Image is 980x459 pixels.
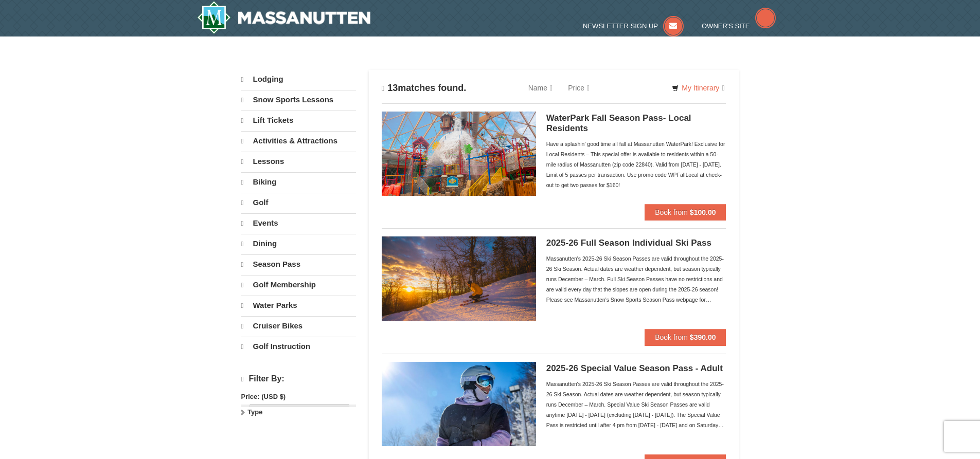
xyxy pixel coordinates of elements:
div: Have a splashin' good time all fall at Massanutten WaterPark! Exclusive for Local Residents – Thi... [546,139,726,190]
span: Book from [655,333,688,341]
button: Book from $100.00 [645,204,726,221]
a: Season Pass [241,254,356,274]
a: Price [560,78,597,98]
h5: 2025-26 Special Value Season Pass - Adult [546,363,726,374]
a: Biking [241,172,356,192]
span: Book from [655,208,688,216]
a: Owner's Site [702,22,776,30]
div: Massanutten's 2025-26 Ski Season Passes are valid throughout the 2025-26 Ski Season. Actual dates... [546,379,726,430]
a: Golf [241,193,356,212]
h5: WaterPark Fall Season Pass- Local Residents [546,113,726,134]
div: Massanutten's 2025-26 Ski Season Passes are valid throughout the 2025-26 Ski Season. Actual dates... [546,253,726,305]
a: Lessons [241,152,356,171]
strong: Type [247,408,262,416]
a: Newsletter Sign Up [583,22,684,30]
a: Water Parks [241,296,356,315]
a: My Itinerary [665,80,731,96]
img: 6619937-212-8c750e5f.jpg [382,112,536,196]
h4: matches found. [382,83,467,94]
a: Name [521,78,560,98]
img: Massanutten Resort Logo [197,1,371,34]
a: Lift Tickets [241,111,356,130]
a: Golf Instruction [241,337,356,356]
strong: $100.00 [690,208,716,216]
span: Owner's Site [702,22,750,30]
a: Snow Sports Lessons [241,90,356,109]
h5: 2025-26 Full Season Individual Ski Pass [546,238,726,248]
img: 6619937-208-2295c65e.jpg [382,236,536,321]
a: Cruiser Bikes [241,316,356,336]
a: Dining [241,234,356,253]
a: Golf Membership [241,275,356,295]
img: 6619937-198-dda1df27.jpg [382,362,536,446]
a: Massanutten Resort [197,1,371,34]
span: 13 [387,83,398,93]
a: Events [241,213,356,233]
span: Newsletter Sign Up [583,22,658,30]
strong: Price: (USD $) [241,393,286,400]
strong: $390.00 [690,333,716,341]
a: Activities & Attractions [241,131,356,151]
h4: Filter By: [241,374,356,384]
a: Lodging [241,70,356,89]
button: Book from $390.00 [645,329,726,345]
